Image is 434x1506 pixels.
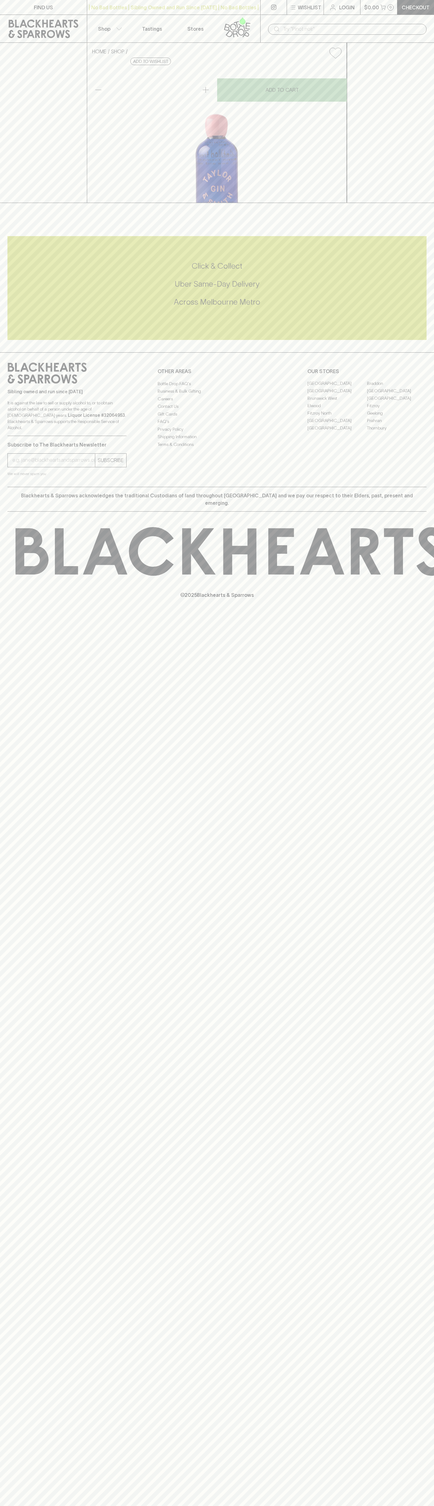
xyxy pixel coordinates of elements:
img: 18806.png [87,64,347,203]
a: [GEOGRAPHIC_DATA] [307,387,367,395]
p: Subscribe to The Blackhearts Newsletter [7,441,127,448]
button: Shop [87,15,131,42]
p: FIND US [34,4,53,11]
button: SUBSCRIBE [95,454,126,467]
a: SHOP [111,49,124,54]
p: We will never spam you [7,471,127,477]
a: [GEOGRAPHIC_DATA] [307,425,367,432]
p: Sibling owned and run since [DATE] [7,389,127,395]
a: Fitzroy [367,402,427,410]
a: FAQ's [158,418,277,425]
a: Braddon [367,380,427,387]
button: Add to wishlist [130,58,171,65]
p: OTHER AREAS [158,368,277,375]
strong: Liquor License #32064953 [68,413,125,418]
a: Gift Cards [158,410,277,418]
a: [GEOGRAPHIC_DATA] [307,417,367,425]
a: Tastings [130,15,174,42]
a: [GEOGRAPHIC_DATA] [367,395,427,402]
a: Careers [158,395,277,403]
h5: Across Melbourne Metro [7,297,427,307]
p: Blackhearts & Sparrows acknowledges the traditional Custodians of land throughout [GEOGRAPHIC_DAT... [12,492,422,507]
a: Privacy Policy [158,425,277,433]
p: ADD TO CART [266,86,299,94]
p: Stores [187,25,204,33]
p: Wishlist [298,4,321,11]
a: HOME [92,49,106,54]
a: Terms & Conditions [158,441,277,448]
button: Add to wishlist [327,45,344,61]
a: Stores [174,15,217,42]
input: e.g. jane@blackheartsandsparrows.com.au [12,455,95,465]
p: It is against the law to sell or supply alcohol to, or to obtain alcohol on behalf of a person un... [7,400,127,431]
p: OUR STORES [307,368,427,375]
h5: Click & Collect [7,261,427,271]
a: Prahran [367,417,427,425]
a: Brunswick West [307,395,367,402]
div: Call to action block [7,236,427,340]
a: Contact Us [158,403,277,410]
h5: Uber Same-Day Delivery [7,279,427,289]
p: Login [339,4,355,11]
a: Business & Bulk Gifting [158,388,277,395]
a: Fitzroy North [307,410,367,417]
a: Thornbury [367,425,427,432]
p: Tastings [142,25,162,33]
p: 0 [389,6,392,9]
a: [GEOGRAPHIC_DATA] [307,380,367,387]
a: Geelong [367,410,427,417]
p: $0.00 [364,4,379,11]
p: SUBSCRIBE [98,456,124,464]
a: Elwood [307,402,367,410]
a: Bottle Drop FAQ's [158,380,277,387]
a: Shipping Information [158,433,277,441]
p: Checkout [402,4,430,11]
input: Try "Pinot noir" [283,24,422,34]
button: ADD TO CART [217,78,347,102]
a: [GEOGRAPHIC_DATA] [367,387,427,395]
p: Shop [98,25,110,33]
